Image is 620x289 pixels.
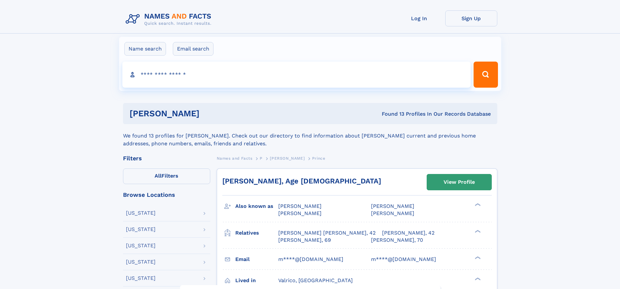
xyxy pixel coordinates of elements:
[126,276,156,281] div: [US_STATE]
[126,210,156,216] div: [US_STATE]
[278,203,322,209] span: [PERSON_NAME]
[235,227,278,238] h3: Relatives
[445,10,497,26] a: Sign Up
[473,229,481,233] div: ❯
[122,62,471,88] input: search input
[124,42,166,56] label: Name search
[278,229,376,237] a: [PERSON_NAME] [PERSON_NAME], 42
[217,154,253,162] a: Names and Facts
[473,255,481,260] div: ❯
[371,210,414,216] span: [PERSON_NAME]
[222,177,381,185] a: [PERSON_NAME], Age [DEMOGRAPHIC_DATA]
[123,192,210,198] div: Browse Locations
[155,173,161,179] span: All
[126,227,156,232] div: [US_STATE]
[291,110,491,118] div: Found 13 Profiles In Our Records Database
[260,156,263,161] span: P
[473,277,481,281] div: ❯
[235,201,278,212] h3: Also known as
[278,210,322,216] span: [PERSON_NAME]
[278,277,353,283] span: Valrico, [GEOGRAPHIC_DATA]
[130,109,291,118] h1: [PERSON_NAME]
[371,237,423,244] a: [PERSON_NAME], 70
[371,203,414,209] span: [PERSON_NAME]
[173,42,214,56] label: Email search
[473,203,481,207] div: ❯
[126,243,156,248] div: [US_STATE]
[474,62,498,88] button: Search Button
[278,237,331,244] a: [PERSON_NAME], 69
[123,10,217,28] img: Logo Names and Facts
[235,275,278,286] h3: Lived in
[312,156,325,161] span: Prince
[235,254,278,265] h3: Email
[123,124,497,148] div: We found 13 profiles for [PERSON_NAME]. Check out our directory to find information about [PERSON...
[270,156,305,161] span: [PERSON_NAME]
[427,174,491,190] a: View Profile
[126,259,156,265] div: [US_STATE]
[123,168,210,184] label: Filters
[270,154,305,162] a: [PERSON_NAME]
[123,155,210,161] div: Filters
[393,10,445,26] a: Log In
[260,154,263,162] a: P
[444,175,475,190] div: View Profile
[382,229,434,237] a: [PERSON_NAME], 42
